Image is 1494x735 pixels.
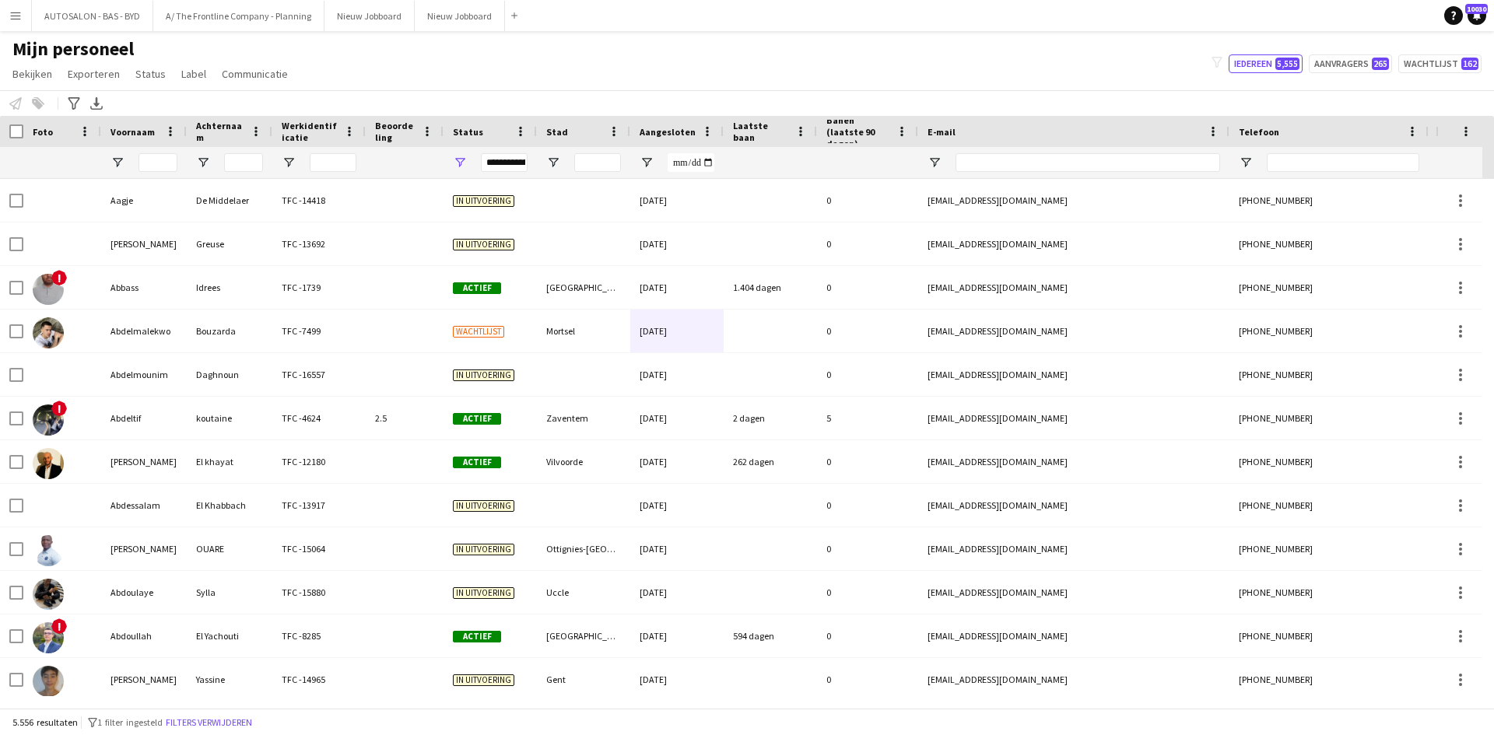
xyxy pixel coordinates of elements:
button: Open Filtermenu [928,156,942,170]
div: De Middelaer [187,179,272,222]
input: Werkidentificatie Filter Invoer [310,153,356,172]
a: Bekijken [6,64,58,84]
div: [EMAIL_ADDRESS][DOMAIN_NAME] [918,179,1229,222]
div: TFC -8285 [272,614,366,657]
div: [PERSON_NAME] [101,222,187,265]
div: Abdelmalekwo [101,310,187,352]
div: OUARE [187,527,272,570]
app-action-btn: Exporteer XLSX [87,94,106,113]
span: Actief [453,631,501,642]
div: Abdoulaye [101,571,187,614]
div: [DATE] [630,179,724,222]
div: [DATE] [630,310,724,352]
div: 0 [817,266,918,309]
input: E-mail Filter Invoer [956,153,1220,172]
div: [EMAIL_ADDRESS][DOMAIN_NAME] [918,222,1229,265]
div: Abdelmounim [101,353,187,396]
span: In uitvoering [453,239,514,250]
span: 5,555 [1275,58,1299,70]
img: Abdulrahman Yassine [33,666,64,697]
div: [EMAIL_ADDRESS][DOMAIN_NAME] [918,266,1229,309]
div: 0 [817,527,918,570]
span: In uitvoering [453,587,514,599]
div: TFC -15880 [272,571,366,614]
div: El khayat [187,440,272,483]
button: Nieuw Jobboard [324,1,415,31]
div: [DATE] [630,614,724,657]
div: [DATE] [630,571,724,614]
div: [EMAIL_ADDRESS][DOMAIN_NAME] [918,658,1229,701]
a: Exporteren [61,64,126,84]
div: [DATE] [630,484,724,527]
span: Telefoon [1239,126,1279,138]
div: [PHONE_NUMBER] [1229,179,1429,222]
button: Open Filtermenu [1239,156,1253,170]
button: Open Filtermenu [546,156,560,170]
div: 0 [817,353,918,396]
span: E-mail [928,126,956,138]
div: [DATE] [630,397,724,439]
div: TFC -15064 [272,527,366,570]
div: Yassine [187,658,272,701]
div: TFC -16557 [272,353,366,396]
div: El Yachouti [187,614,272,657]
div: Abdessalam [101,484,187,527]
img: Abdoullah El Yachouti [33,622,64,653]
div: 2 dagen [724,397,817,439]
span: 10030 [1465,4,1488,14]
button: Open Filtermenu [110,156,124,170]
div: [DATE] [630,266,724,309]
button: Wachtlijst162 [1398,54,1482,73]
span: 1 filter ingesteld [97,716,163,728]
app-action-btn: Geavanceerde filters [65,94,83,113]
div: TFC -13917 [272,484,366,527]
div: TFC -12180 [272,440,366,483]
span: Communicatie [222,67,288,81]
a: Label [175,64,212,84]
a: Communicatie [216,64,294,84]
div: [PHONE_NUMBER] [1229,658,1429,701]
span: Mijn personeel [12,37,134,61]
input: Aangesloten Filter Invoer [668,153,714,172]
span: Beoordeling [375,120,416,143]
div: [PHONE_NUMBER] [1229,266,1429,309]
div: 0 [817,658,918,701]
span: Label [181,67,206,81]
span: Actief [453,282,501,294]
div: 1.404 dagen [724,266,817,309]
div: [GEOGRAPHIC_DATA][PERSON_NAME] [537,266,630,309]
button: Filters verwijderen [163,714,255,731]
div: 0 [817,310,918,352]
button: Open Filtermenu [640,156,654,170]
div: Gent [537,658,630,701]
div: Ottignies-[GEOGRAPHIC_DATA]-[GEOGRAPHIC_DATA] [537,527,630,570]
div: TFC -14965 [272,658,366,701]
img: Abdoul OUARE [33,535,64,566]
span: Stad [546,126,568,138]
div: [PERSON_NAME] [101,527,187,570]
div: [DATE] [630,658,724,701]
span: Foto [33,126,53,138]
div: Greuse [187,222,272,265]
div: Uccle [537,571,630,614]
input: Achternaam Filter Invoer [224,153,263,172]
span: In uitvoering [453,369,514,381]
input: Telefoon Filter Invoer [1267,153,1419,172]
div: Aagje [101,179,187,222]
a: 10030 [1468,6,1486,25]
span: In uitvoering [453,674,514,686]
div: Idrees [187,266,272,309]
span: 265 [1372,58,1389,70]
span: In uitvoering [453,500,514,512]
button: AUTOSALON - BAS - BYD [32,1,153,31]
div: [PHONE_NUMBER] [1229,527,1429,570]
span: ! [51,401,67,416]
div: [PHONE_NUMBER] [1229,614,1429,657]
div: 0 [817,440,918,483]
button: Nieuw Jobboard [415,1,505,31]
div: El Khabbach [187,484,272,527]
div: [PERSON_NAME] [101,658,187,701]
span: Exporteren [68,67,120,81]
span: Wachtlijst [453,326,504,338]
img: Abdeltif koutaine [33,404,64,436]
